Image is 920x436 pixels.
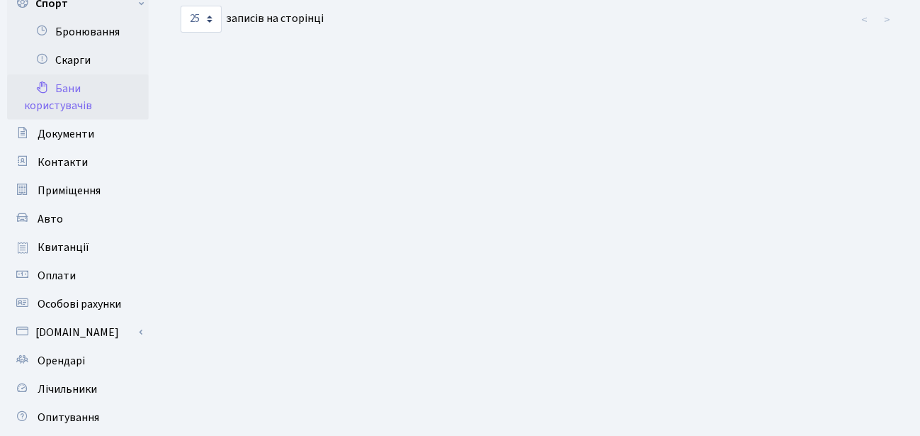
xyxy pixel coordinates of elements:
a: Бани користувачів [7,74,149,120]
label: записів на сторінці [181,6,324,33]
span: Лічильники [38,381,97,397]
a: Особові рахунки [7,290,149,318]
a: Бронювання [7,18,149,46]
a: Квитанції [7,233,149,262]
span: Оплати [38,268,76,284]
a: Скарги [7,46,149,74]
span: Контакти [38,155,88,170]
a: [DOMAIN_NAME] [7,318,149,347]
a: Лічильники [7,375,149,403]
span: Опитування [38,410,99,425]
span: Приміщення [38,183,101,199]
a: Контакти [7,148,149,177]
a: Авто [7,205,149,233]
select: записів на сторінці [181,6,222,33]
a: Орендарі [7,347,149,375]
a: Приміщення [7,177,149,205]
span: Орендарі [38,353,85,369]
a: Опитування [7,403,149,432]
span: Авто [38,211,63,227]
span: Особові рахунки [38,296,121,312]
a: Документи [7,120,149,148]
span: Документи [38,126,94,142]
span: Квитанції [38,240,89,255]
a: Оплати [7,262,149,290]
